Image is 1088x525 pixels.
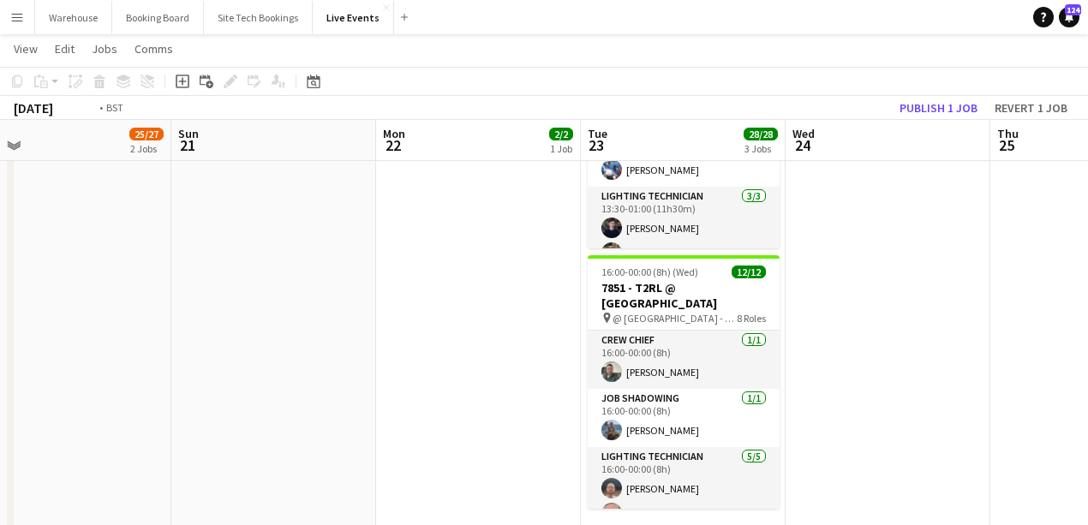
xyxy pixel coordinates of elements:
span: Comms [135,41,173,57]
span: 124 [1065,4,1081,15]
a: Edit [48,38,81,60]
button: Publish 1 job [893,97,984,119]
button: Booking Board [112,1,204,34]
div: BST [106,101,123,114]
button: Revert 1 job [988,97,1074,119]
button: Site Tech Bookings [204,1,313,34]
a: Comms [128,38,180,60]
button: Live Events [313,1,394,34]
a: 124 [1059,7,1079,27]
span: View [14,41,38,57]
a: Jobs [85,38,124,60]
div: [DATE] [14,99,53,116]
span: Jobs [92,41,117,57]
a: View [7,38,45,60]
span: Edit [55,41,75,57]
button: Warehouse [35,1,112,34]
